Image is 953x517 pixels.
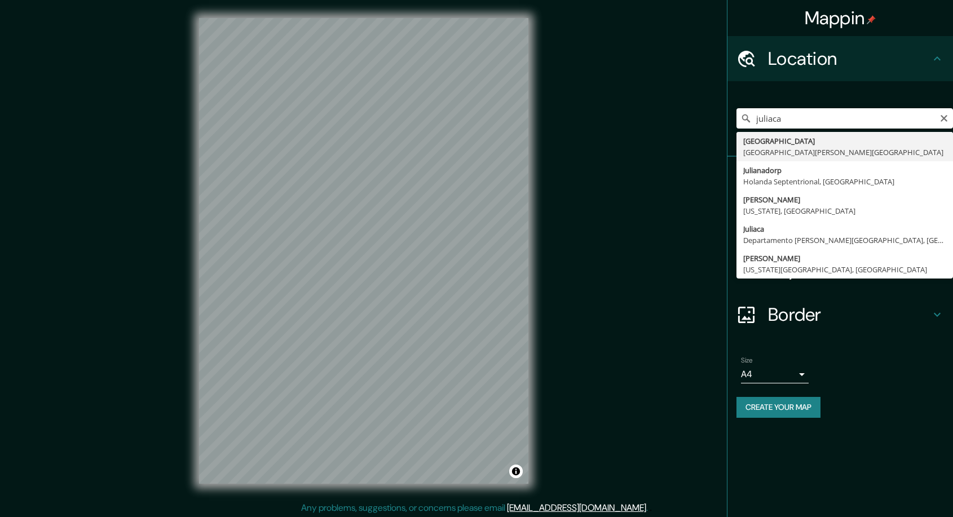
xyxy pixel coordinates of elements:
[743,223,946,235] div: Juliaca
[743,135,946,147] div: [GEOGRAPHIC_DATA]
[727,36,953,81] div: Location
[509,465,523,478] button: Toggle attribution
[743,253,946,264] div: [PERSON_NAME]
[727,247,953,292] div: Layout
[199,18,528,484] canvas: Map
[727,292,953,337] div: Border
[743,264,946,275] div: [US_STATE][GEOGRAPHIC_DATA], [GEOGRAPHIC_DATA]
[648,501,650,515] div: .
[743,205,946,216] div: [US_STATE], [GEOGRAPHIC_DATA]
[743,165,946,176] div: Julianadorp
[736,108,953,129] input: Pick your city or area
[650,501,652,515] div: .
[727,157,953,202] div: Pins
[741,356,753,365] label: Size
[743,176,946,187] div: Holanda Septentrional, [GEOGRAPHIC_DATA]
[727,202,953,247] div: Style
[867,15,876,24] img: pin-icon.png
[805,7,876,29] h4: Mappin
[507,502,646,514] a: [EMAIL_ADDRESS][DOMAIN_NAME]
[939,112,948,123] button: Clear
[301,501,648,515] p: Any problems, suggestions, or concerns please email .
[768,303,930,326] h4: Border
[741,365,809,383] div: A4
[743,235,946,246] div: Departamento [PERSON_NAME][GEOGRAPHIC_DATA], [GEOGRAPHIC_DATA]
[768,47,930,70] h4: Location
[768,258,930,281] h4: Layout
[743,147,946,158] div: [GEOGRAPHIC_DATA][PERSON_NAME][GEOGRAPHIC_DATA]
[736,397,820,418] button: Create your map
[743,194,946,205] div: [PERSON_NAME]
